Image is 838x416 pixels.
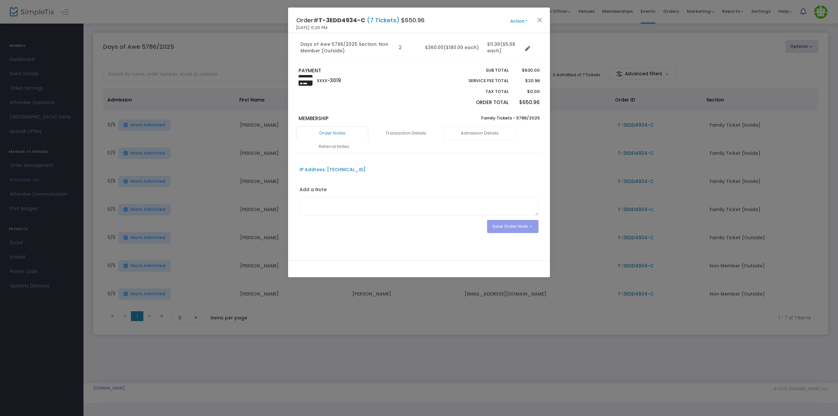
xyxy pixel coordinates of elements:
p: $630.00 [515,67,539,74]
p: Sub total [453,67,509,74]
span: XXXX [317,78,327,83]
a: Order Notes [296,126,368,140]
span: T-3EDD4934-C [319,16,365,24]
a: Referral Notes [298,140,370,154]
label: Add a Note [300,186,327,195]
p: Order Total [453,99,509,106]
span: ($5.68 each) [487,41,515,54]
a: Transaction Details [370,126,442,140]
button: Action [499,18,538,25]
span: [DATE] 6:26 PM [296,25,327,31]
span: ($180.00 each) [444,44,479,51]
span: (7 Tickets) [365,16,401,24]
button: Close [536,16,544,24]
div: Family Tickets - 5786/2025 [419,115,543,127]
a: Admission Details [444,126,516,140]
p: PAYMENT [299,67,416,75]
td: Days of Awe 5786/2025 Section: Non Member (Outside) [297,33,395,63]
p: $0.00 [515,88,539,95]
p: Membership [299,115,416,122]
td: 2 [395,33,421,63]
span: -3019 [327,77,341,84]
h4: Order# $650.96 [296,16,425,25]
td: $11.36 [483,33,522,63]
p: Tax Total [453,88,509,95]
p: $650.96 [515,99,539,106]
p: Service Fee Total [453,78,509,84]
p: $20.96 [515,78,539,84]
td: $360.00 [421,33,483,63]
div: IP Address: [TECHNICAL_ID] [300,166,366,173]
